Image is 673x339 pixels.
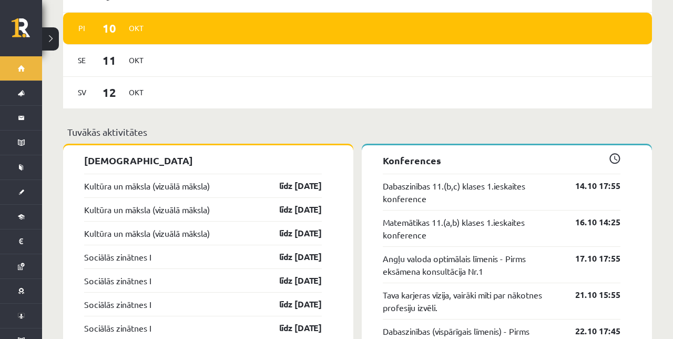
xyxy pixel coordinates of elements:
span: 10 [93,19,126,37]
a: Sociālās zinātnes I [84,322,151,334]
span: Okt [125,84,147,101]
a: līdz [DATE] [261,251,322,263]
a: Tava karjeras vīzija, vairāki mīti par nākotnes profesiju izvēli. [383,288,559,314]
span: Sv [71,84,93,101]
a: 14.10 17:55 [559,180,620,192]
a: līdz [DATE] [261,274,322,287]
span: 12 [93,84,126,101]
a: Kultūra un māksla (vizuālā māksla) [84,227,210,240]
span: 11 [93,52,126,69]
p: Tuvākās aktivitātes [67,125,648,139]
a: līdz [DATE] [261,180,322,192]
a: līdz [DATE] [261,203,322,216]
a: Kultūra un māksla (vizuālā māksla) [84,203,210,216]
a: Dabaszinības 11.(b,c) klases 1.ieskaites konference [383,180,559,205]
a: Kultūra un māksla (vizuālā māksla) [84,180,210,192]
span: Okt [125,20,147,36]
a: līdz [DATE] [261,227,322,240]
a: 21.10 15:55 [559,288,620,301]
p: [DEMOGRAPHIC_DATA] [84,153,322,167]
a: Sociālās zinātnes I [84,251,151,263]
span: Pi [71,20,93,36]
a: Sociālās zinātnes I [84,298,151,311]
p: Konferences [383,153,620,167]
a: Matemātikas 11.(a,b) klases 1.ieskaites konference [383,216,559,241]
a: līdz [DATE] [261,298,322,311]
span: Okt [125,52,147,68]
span: Se [71,52,93,68]
a: 16.10 14:25 [559,216,620,228]
a: Angļu valoda optimālais līmenis - Pirms eksāmena konsultācija Nr.1 [383,252,559,277]
a: 22.10 17:45 [559,325,620,337]
a: Sociālās zinātnes I [84,274,151,287]
a: līdz [DATE] [261,322,322,334]
a: Rīgas 1. Tālmācības vidusskola [12,18,42,45]
a: 17.10 17:55 [559,252,620,265]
